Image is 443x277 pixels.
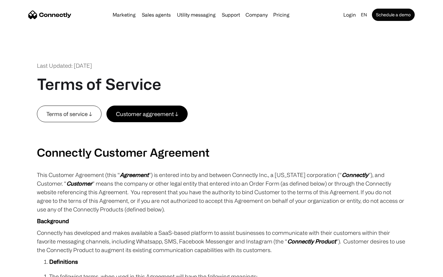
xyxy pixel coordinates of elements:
[37,62,92,70] div: Last Updated: [DATE]
[49,259,78,265] strong: Definitions
[46,110,92,118] div: Terms of service ↓
[116,110,178,118] div: Customer aggreement ↓
[219,12,242,17] a: Support
[341,10,358,19] a: Login
[372,9,415,21] a: Schedule a demo
[287,238,336,244] em: Connectly Product
[361,10,367,19] div: en
[37,122,406,131] p: ‍
[66,180,92,187] em: Customer
[245,10,268,19] div: Company
[12,266,37,275] ul: Language list
[37,146,406,159] h2: Connectly Customer Agreement
[37,134,406,143] p: ‍
[271,12,292,17] a: Pricing
[342,172,368,178] em: Connectly
[110,12,138,17] a: Marketing
[174,12,218,17] a: Utility messaging
[37,218,69,224] strong: Background
[37,228,406,254] p: Connectly has developed and makes available a SaaS-based platform to assist businesses to communi...
[139,12,173,17] a: Sales agents
[6,266,37,275] aside: Language selected: English
[37,75,161,93] h1: Terms of Service
[120,172,149,178] em: Agreement
[37,171,406,214] p: This Customer Agreement (this “ ”) is entered into by and between Connectly Inc., a [US_STATE] co...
